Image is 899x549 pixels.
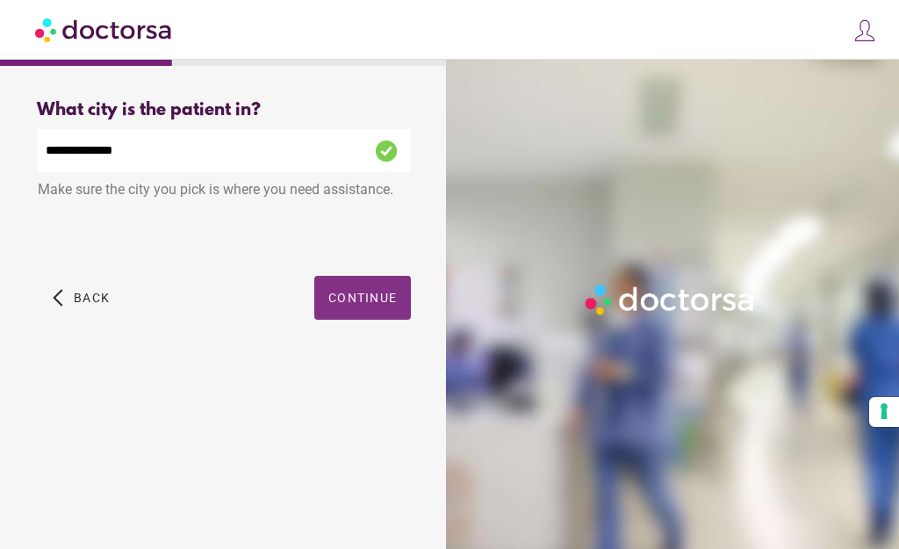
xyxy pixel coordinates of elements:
[852,18,877,43] img: icons8-customer-100.png
[37,100,411,120] div: What city is the patient in?
[74,291,110,305] span: Back
[37,172,411,211] div: Make sure the city you pick is where you need assistance.
[328,291,397,305] span: Continue
[580,279,760,320] img: Logo-Doctorsa-trans-White-partial-flat.png
[869,397,899,427] button: Your consent preferences for tracking technologies
[314,276,411,320] button: Continue
[35,10,174,49] img: Doctorsa.com
[46,276,117,320] button: arrow_back_ios Back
